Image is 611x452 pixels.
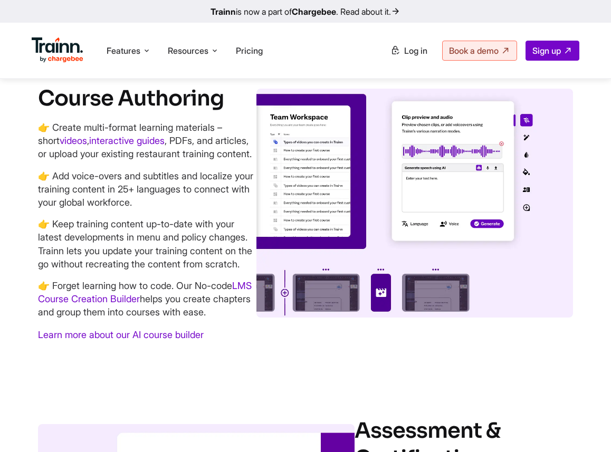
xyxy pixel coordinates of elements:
span: Sign up [532,45,561,56]
iframe: Chat Widget [558,401,611,452]
a: Learn more about our AI course builder [38,329,204,340]
a: Pricing [236,45,263,56]
p: 👉 Create multi-format learning materials – short , , PDFs, and articles, or upload your existing ... [38,121,254,161]
img: Illustration of Trainn’s LMS for restaurants content and course authoring feature [256,89,573,318]
a: Book a demo [442,41,517,61]
span: Log in [404,45,427,56]
p: 👉 Add voice-overs and subtitles and localize your training content in 25+ languages to connect wi... [38,169,254,209]
a: interactive guides [89,135,165,146]
b: Trainn [211,6,236,17]
a: Sign up [526,41,579,61]
span: Resources [168,45,208,56]
img: Trainn Logo [32,37,83,63]
span: Book a demo [449,45,499,56]
span: Features [107,45,140,56]
h2: Built-in Content and Course Authoring [38,57,256,112]
p: 👉 Keep training content up-to-date with your latest developments in menu and policy changes. Trai... [38,217,254,271]
a: videos [60,135,87,146]
p: 👉 Forget learning how to code. Our No-code helps you create chapters and group them into courses ... [38,279,254,319]
a: Log in [384,41,434,60]
b: Chargebee [292,6,336,17]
